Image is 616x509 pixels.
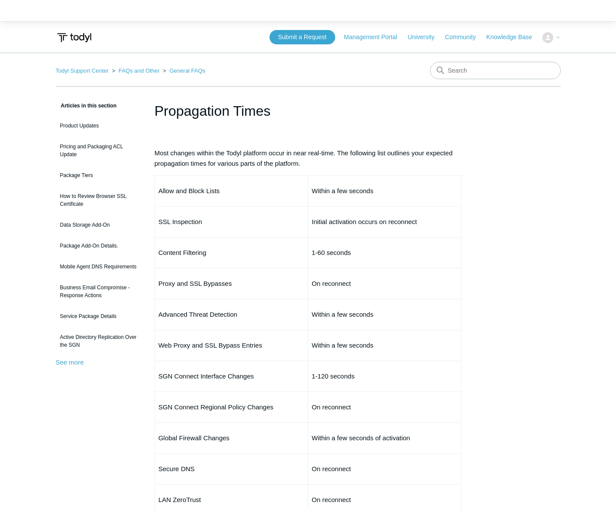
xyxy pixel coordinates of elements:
[312,186,458,196] p: Within a few seconds
[56,238,141,254] a: Package Add-On Details.
[269,30,335,44] a: Submit a Request
[445,33,485,42] a: Community
[56,103,117,109] span: Articles in this section
[308,207,461,238] td: Initial activation occurs on reconnect
[56,217,141,233] a: Data Storage Add-On
[486,33,541,42] a: Knowledge Base
[56,30,93,46] img: Todyl Support Center Help Center home page
[308,238,461,268] td: 1-60 seconds
[56,258,141,275] a: Mobile Agent DNS Requirements
[56,117,141,134] a: Product Updates
[430,62,561,79] input: Search
[56,138,141,163] a: Pricing and Packaging ACL Update
[56,308,141,325] a: Service Package Details
[158,495,304,505] p: LAN ZeroTrust
[158,278,304,289] p: Proxy and SSL Bypasses
[308,268,461,299] td: On reconnect
[158,217,304,227] p: SSL Inspection
[158,248,304,258] p: Content Filtering
[161,67,205,74] li: General FAQs
[158,340,304,351] p: Web Proxy and SSL Bypass Entries
[158,371,304,382] p: SGN Connect Interface Changes
[308,392,461,423] td: On reconnect
[344,33,406,42] a: Management Portal
[56,358,84,366] a: See more
[56,329,141,353] a: Active Directory Replication Over the SGN
[155,148,462,169] p: Most changes within the Todyl platform occur in near real-time. The following list outlines your ...
[118,67,159,74] a: FAQs and Other
[56,188,141,212] a: How to Review Browser SSL Certificate
[56,279,141,304] a: Business Email Compromise - Response Actions
[155,176,308,207] td: Allow and Block Lists
[308,299,461,330] td: Within a few seconds
[407,33,443,42] a: University
[158,402,304,412] p: SGN Connect Regional Policy Changes
[158,433,304,443] p: Global Firewall Changes
[56,67,111,74] li: Todyl Support Center
[308,361,461,392] td: 1-120 seconds
[169,67,205,74] a: General FAQs
[308,330,461,361] td: Within a few seconds
[158,309,304,320] p: Advanced Threat Detection
[155,100,462,121] h1: Propagation Times
[56,167,141,184] a: Package Tiers
[56,67,109,74] a: Todyl Support Center
[110,67,161,74] li: FAQs and Other
[158,464,304,474] p: Secure DNS
[308,454,461,485] td: On reconnect
[308,423,461,454] td: Within a few seconds of activation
